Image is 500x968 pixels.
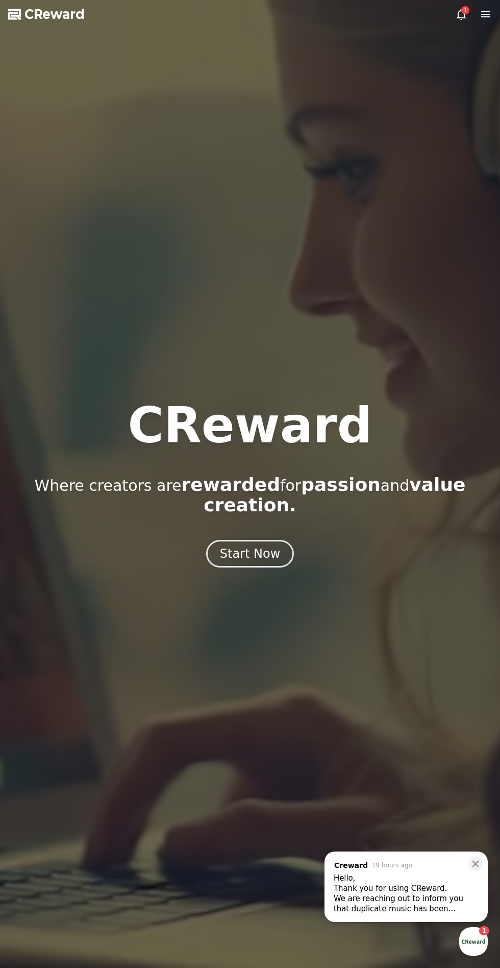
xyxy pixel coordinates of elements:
[26,339,44,347] span: Home
[8,6,85,22] a: CReward
[455,8,467,20] a: 1
[104,323,107,332] span: 1
[151,339,176,347] span: Settings
[206,550,294,560] a: Start Now
[67,324,132,349] a: 1Messages
[182,474,280,495] span: rewarded
[301,474,381,495] span: passion
[85,340,115,348] span: Messages
[24,6,85,22] span: CReward
[128,401,372,450] h1: CReward
[206,540,294,568] button: Start Now
[204,474,465,515] span: value creation.
[3,324,67,349] a: Home
[220,546,281,562] div: Start Now
[132,324,196,349] a: Settings
[461,6,469,14] div: 1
